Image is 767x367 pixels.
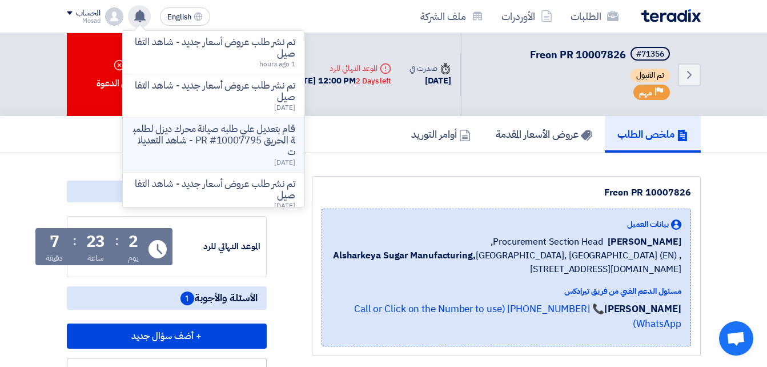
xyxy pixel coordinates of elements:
a: 📞 [PHONE_NUMBER] (Call or Click on the Number to use WhatsApp) [354,302,681,331]
div: 2 Days left [356,75,391,87]
a: الأوردرات [492,3,561,30]
div: رفض الدعوة [67,33,170,116]
div: الحساب [76,9,101,18]
a: أوامر التوريد [399,116,483,153]
div: الموعد النهائي للرد [175,240,260,253]
div: [DATE] [409,74,451,87]
span: English [167,13,191,21]
div: Open chat [719,321,753,356]
strong: [PERSON_NAME] [604,302,681,316]
img: profile_test.png [105,7,123,26]
div: Mosad [67,18,101,24]
h5: ملخص الطلب [617,127,688,141]
a: ملف الشركة [411,3,492,30]
button: English [160,7,210,26]
div: 7 [50,234,59,250]
div: Freon PR 10007826 [322,186,691,200]
span: [DATE] [274,102,295,113]
div: الموعد النهائي للرد [290,62,391,74]
div: مواعيد الطلب [67,181,267,202]
span: [GEOGRAPHIC_DATA], [GEOGRAPHIC_DATA] (EN) ,[STREET_ADDRESS][DOMAIN_NAME] [331,249,681,276]
div: مسئول الدعم الفني من فريق تيرادكس [331,285,681,297]
p: تم نشر طلب عروض أسعار جديد - شاهد التفاصيل [132,80,295,103]
span: Procurement Section Head, [491,235,603,249]
span: 1 [180,292,194,305]
span: مهم [639,87,652,98]
span: 1 hours ago [259,59,295,69]
button: + أضف سؤال جديد [67,324,267,349]
div: 23 [86,234,106,250]
b: Alsharkeya Sugar Manufacturing, [333,249,476,262]
span: [DATE] [274,157,295,167]
span: تم القبول [631,69,670,82]
div: يوم [128,252,139,264]
p: قام بتعديل علي طلبه صيانة محرك ديزل لطلمبة الحريق PR #10007795 - شاهد التعديلات [132,123,295,158]
div: دقيقة [46,252,63,264]
div: : [115,230,119,251]
div: : [73,230,77,251]
div: [DATE] 12:00 PM [290,74,391,87]
span: Freon PR 10007826 [530,47,626,62]
div: 2 [128,234,138,250]
a: عروض الأسعار المقدمة [483,116,605,153]
h5: Freon PR 10007826 [530,47,672,63]
div: ساعة [87,252,104,264]
p: تم نشر طلب عروض أسعار جديد - شاهد التفاصيل [132,178,295,201]
p: تم نشر طلب عروض أسعار جديد - شاهد التفاصيل [132,37,295,59]
h5: عروض الأسعار المقدمة [496,127,592,141]
img: Teradix logo [641,9,701,22]
a: ملخص الطلب [605,116,701,153]
div: #71356 [636,50,664,58]
span: الأسئلة والأجوبة [180,291,258,305]
span: [PERSON_NAME] [608,235,681,249]
div: صدرت في [409,62,451,74]
span: [DATE] [274,201,295,211]
h5: أوامر التوريد [411,127,471,141]
a: الطلبات [561,3,628,30]
span: بيانات العميل [627,218,669,230]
